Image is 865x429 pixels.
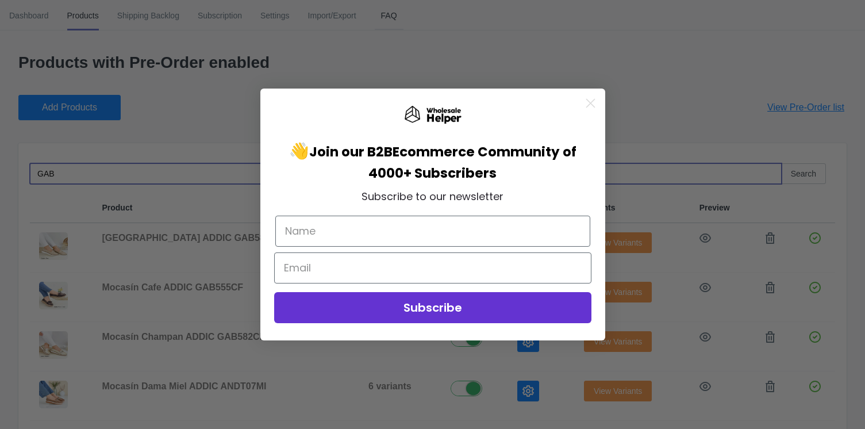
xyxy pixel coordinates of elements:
img: Wholesale Helper Logo [404,106,462,124]
button: Close dialog [580,93,601,113]
button: Subscribe [274,292,591,323]
span: Ecommerce Community of 4000+ Subscribers [368,143,576,182]
span: 👋 [289,140,393,162]
span: Join our B2B [309,143,393,161]
input: Email [274,252,591,284]
span: Subscribe to our newsletter [362,189,503,204]
input: Name [275,216,590,247]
